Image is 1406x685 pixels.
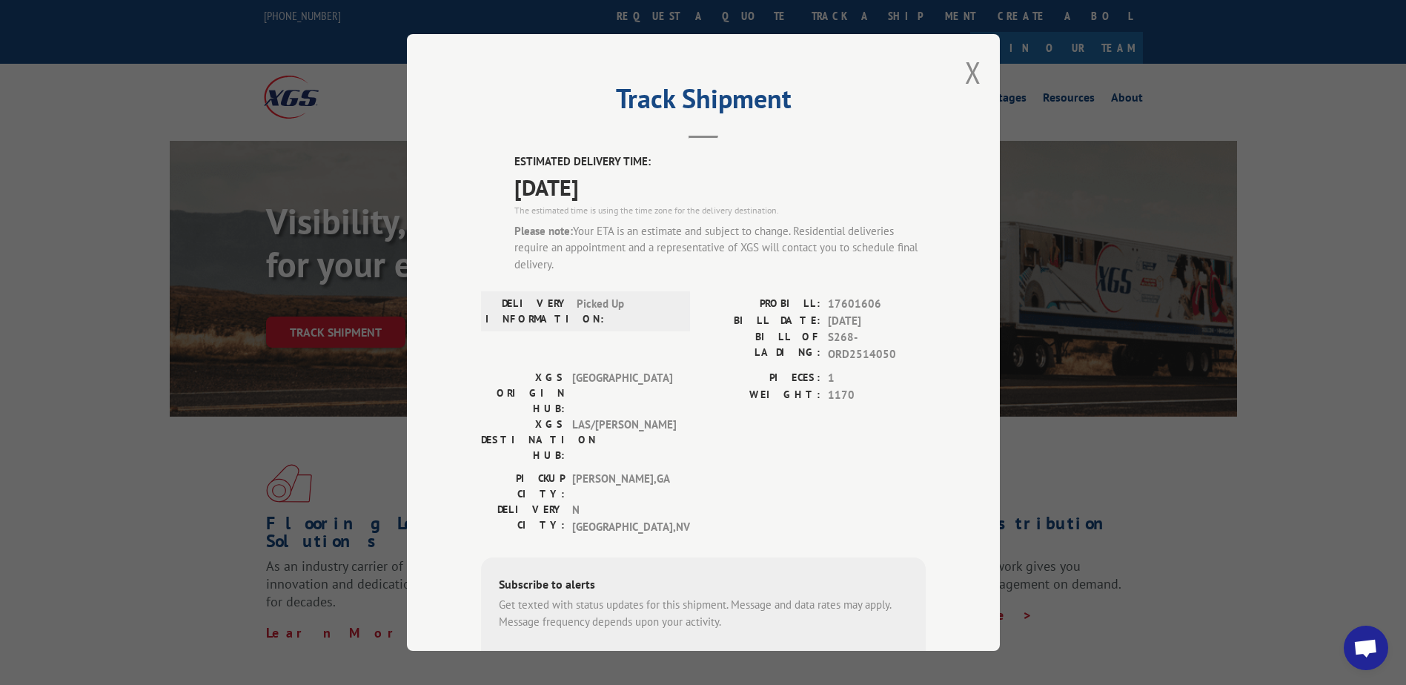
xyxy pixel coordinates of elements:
[572,370,672,417] span: [GEOGRAPHIC_DATA]
[499,597,908,630] div: Get texted with status updates for this shipment. Message and data rates may apply. Message frequ...
[703,370,820,387] label: PIECES:
[828,313,926,330] span: [DATE]
[514,224,573,238] strong: Please note:
[481,502,565,535] label: DELIVERY CITY:
[572,502,672,535] span: N [GEOGRAPHIC_DATA] , NV
[514,153,926,171] label: ESTIMATED DELIVERY TIME:
[481,471,565,502] label: PICKUP CITY:
[703,313,820,330] label: BILL DATE:
[828,296,926,313] span: 17601606
[703,329,820,363] label: BILL OF LADING:
[703,387,820,404] label: WEIGHT:
[572,417,672,463] span: LAS/[PERSON_NAME]
[481,370,565,417] label: XGS ORIGIN HUB:
[577,296,677,327] span: Picked Up
[514,171,926,204] span: [DATE]
[828,387,926,404] span: 1170
[485,296,569,327] label: DELIVERY INFORMATION:
[514,204,926,217] div: The estimated time is using the time zone for the delivery destination.
[703,296,820,313] label: PROBILL:
[499,575,908,597] div: Subscribe to alerts
[572,471,672,502] span: [PERSON_NAME] , GA
[514,223,926,274] div: Your ETA is an estimate and subject to change. Residential deliveries require an appointment and ...
[828,329,926,363] span: S268-ORD2514050
[965,53,981,92] button: Close modal
[1344,626,1388,670] a: Open chat
[828,370,926,387] span: 1
[481,88,926,116] h2: Track Shipment
[481,417,565,463] label: XGS DESTINATION HUB:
